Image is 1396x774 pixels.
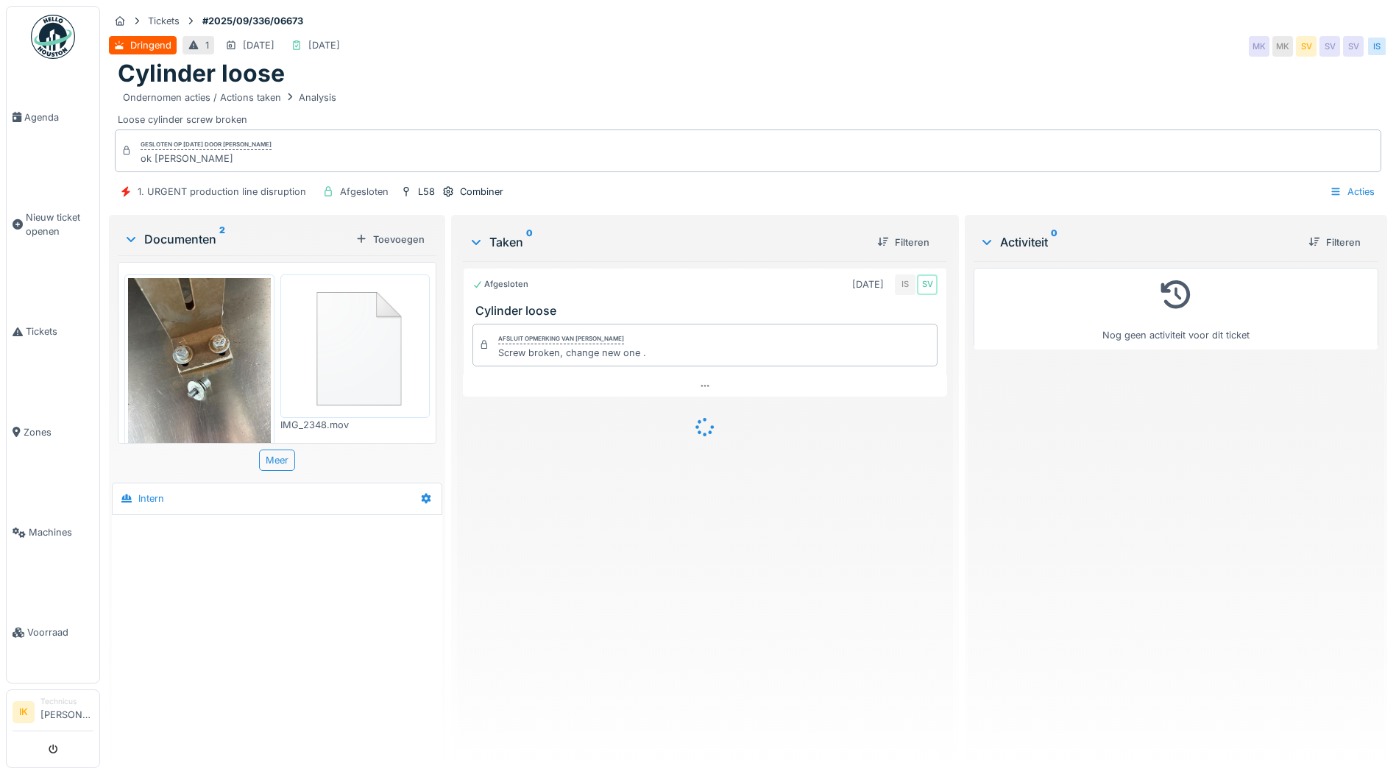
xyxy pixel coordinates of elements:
[141,140,272,150] div: Gesloten op [DATE] door [PERSON_NAME]
[26,324,93,338] span: Tickets
[308,38,340,52] div: [DATE]
[24,425,93,439] span: Zones
[460,185,503,199] div: Combiner
[243,38,274,52] div: [DATE]
[7,583,99,683] a: Voorraad
[917,274,938,295] div: SV
[983,274,1369,343] div: Nog geen activiteit voor dit ticket
[7,483,99,583] a: Machines
[26,210,93,238] span: Nieuw ticket openen
[498,334,624,344] div: Afsluit opmerking van [PERSON_NAME]
[31,15,75,59] img: Badge_color-CXgf-gQk.svg
[7,282,99,382] a: Tickets
[128,278,271,468] img: 505hpr4c0qwbuc5p7l6bioqk57ex
[1319,36,1340,57] div: SV
[196,14,309,28] strong: #2025/09/336/06673
[1249,36,1269,57] div: MK
[13,696,93,731] a: IK Technicus[PERSON_NAME]
[13,701,35,723] li: IK
[123,90,336,104] div: Ondernomen acties / Actions taken Analysis
[1051,233,1057,251] sup: 0
[526,233,533,251] sup: 0
[350,230,431,249] div: Toevoegen
[7,167,99,282] a: Nieuw ticket openen
[852,277,884,291] div: [DATE]
[7,67,99,167] a: Agenda
[1367,36,1387,57] div: IS
[418,185,435,199] div: L58
[219,230,225,248] sup: 2
[498,346,646,360] div: Screw broken, change new one .
[7,382,99,482] a: Zones
[472,278,528,291] div: Afgesloten
[27,625,93,639] span: Voorraad
[138,491,164,505] div: Intern
[148,14,180,28] div: Tickets
[259,450,295,471] div: Meer
[280,418,431,432] div: IMG_2348.mov
[130,38,171,52] div: Dringend
[40,696,93,728] li: [PERSON_NAME]
[1343,36,1364,57] div: SV
[40,696,93,707] div: Technicus
[979,233,1297,251] div: Activiteit
[124,230,350,248] div: Documenten
[475,304,940,318] h3: Cylinder loose
[205,38,209,52] div: 1
[1296,36,1317,57] div: SV
[1323,181,1381,202] div: Acties
[24,110,93,124] span: Agenda
[469,233,865,251] div: Taken
[340,185,389,199] div: Afgesloten
[1272,36,1293,57] div: MK
[118,60,285,88] h1: Cylinder loose
[138,185,306,199] div: 1. URGENT production line disruption
[284,278,427,414] img: 84750757-fdcc6f00-afbb-11ea-908a-1074b026b06b.png
[29,525,93,539] span: Machines
[871,232,935,252] div: Filteren
[895,274,915,295] div: IS
[118,88,1378,127] div: Loose cylinder screw broken
[1303,232,1367,252] div: Filteren
[141,152,272,166] div: ok [PERSON_NAME]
